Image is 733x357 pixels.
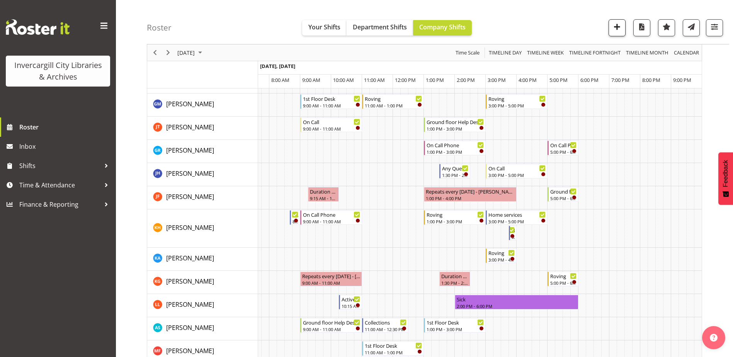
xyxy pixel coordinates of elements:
div: On Call [303,118,360,126]
div: Collections [365,318,406,326]
span: Your Shifts [308,23,340,31]
button: Add a new shift [609,19,626,36]
td: Joanne Forbes resource [147,186,258,209]
div: 1:00 PM - 3:00 PM [427,218,484,224]
div: Kaela Harley"s event - New book tagging Begin From Tuesday, September 9, 2025 at 3:45:00 PM GMT+1... [509,226,517,240]
span: Feedback [722,160,729,187]
div: Next [162,44,175,61]
div: 1st Floor Desk [303,95,360,102]
td: Glen Tomlinson resource [147,117,258,140]
div: 9:00 AM - 11:00 AM [303,102,360,109]
div: Marianne Foster"s event - 1st Floor Desk Begin From Tuesday, September 9, 2025 at 11:00:00 AM GMT... [362,341,424,356]
div: Mandy Stenton"s event - Ground floor Help Desk Begin From Tuesday, September 9, 2025 at 9:00:00 A... [300,318,362,333]
span: [PERSON_NAME] [166,123,214,131]
div: Kaela Harley"s event - Home services Begin From Tuesday, September 9, 2025 at 3:00:00 PM GMT+12:0... [486,210,548,225]
button: Filter Shifts [706,19,723,36]
div: On Call [488,164,546,172]
div: 10:15 AM - 11:00 AM [342,303,360,309]
div: Sick [457,295,577,303]
div: 5:00 PM - 6:00 PM [550,280,577,286]
button: Time Scale [454,48,481,58]
button: Send a list of all shifts for the selected filtered period to all rostered employees. [683,19,700,36]
div: Repeats every [DATE] - [PERSON_NAME] [302,272,360,280]
span: 11:00 AM [364,76,385,83]
div: Glen Tomlinson"s event - On Call Begin From Tuesday, September 9, 2025 at 9:00:00 AM GMT+12:00 En... [300,117,362,132]
span: Timeline Day [488,48,522,58]
div: Joanne Forbes"s event - Ground floor Help Desk Begin From Tuesday, September 9, 2025 at 5:00:00 P... [548,187,578,202]
button: Month [673,48,701,58]
div: Katie Greene"s event - Duration 1 hours - Katie Greene Begin From Tuesday, September 9, 2025 at 1... [439,272,470,286]
h4: Roster [147,23,172,32]
span: calendar [673,48,700,58]
div: Roving [427,211,484,218]
td: Katie Greene resource [147,271,258,294]
div: 9:00 AM - 11:00 AM [303,126,360,132]
div: Roving [488,95,546,102]
td: Kathy Aloniu resource [147,248,258,271]
div: 1:00 PM - 3:00 PM [427,326,484,332]
span: Department Shifts [353,23,407,31]
span: 4:00 PM [519,76,537,83]
button: Your Shifts [302,20,347,36]
span: [PERSON_NAME] [166,300,214,309]
span: [PERSON_NAME] [166,146,214,155]
div: Gabriel McKay Smith"s event - Roving Begin From Tuesday, September 9, 2025 at 3:00:00 PM GMT+12:0... [486,94,548,109]
span: 3:00 PM [488,76,506,83]
button: Department Shifts [347,20,413,36]
span: 12:00 PM [395,76,416,83]
div: Home services [488,211,546,218]
a: [PERSON_NAME] [166,99,214,109]
div: Roving [488,249,515,257]
div: 1st Floor Desk [365,342,422,349]
td: Jillian Hunter resource [147,163,258,186]
div: Glen Tomlinson"s event - Ground floor Help Desk Begin From Tuesday, September 9, 2025 at 1:00:00 ... [424,117,486,132]
a: [PERSON_NAME] [166,122,214,132]
div: 1:30 PM - 2:30 PM [442,172,468,178]
div: Kaela Harley"s event - On Call Phone Begin From Tuesday, September 9, 2025 at 9:00:00 AM GMT+12:0... [300,210,362,225]
span: Company Shifts [419,23,466,31]
a: [PERSON_NAME] [166,346,214,355]
div: Roving [550,272,577,280]
div: On Call Phone [550,141,577,149]
div: Grace Roscoe-Squires"s event - On Call Phone Begin From Tuesday, September 9, 2025 at 1:00:00 PM ... [424,141,486,155]
td: Lynette Lockett resource [147,294,258,317]
div: Joanne Forbes"s event - Repeats every tuesday - Joanne Forbes Begin From Tuesday, September 9, 20... [424,187,517,202]
div: 3:00 PM - 5:00 PM [488,218,546,224]
div: 8:40 AM - 9:00 AM [293,218,298,224]
button: Previous [150,48,160,58]
img: Rosterit website logo [6,19,70,35]
td: Grace Roscoe-Squires resource [147,140,258,163]
div: 3:00 PM - 5:00 PM [488,102,546,109]
span: [DATE], [DATE] [260,63,295,70]
div: Katie Greene"s event - Roving Begin From Tuesday, September 9, 2025 at 5:00:00 PM GMT+12:00 Ends ... [548,272,578,286]
button: Company Shifts [413,20,472,36]
span: 8:00 PM [642,76,660,83]
div: 9:15 AM - 10:15 AM [310,195,337,201]
div: 9:00 AM - 11:00 AM [303,326,360,332]
div: Katie Greene"s event - Repeats every tuesday - Katie Greene Begin From Tuesday, September 9, 2025... [300,272,362,286]
span: Shifts [19,160,100,172]
span: 2:00 PM [457,76,475,83]
span: [PERSON_NAME] [166,277,214,286]
span: 9:00 AM [302,76,320,83]
button: September 9, 2025 [176,48,206,58]
span: Timeline Fortnight [568,48,621,58]
div: 3:00 PM - 4:00 PM [488,257,515,263]
div: 5:00 PM - 6:00 PM [550,149,577,155]
div: 11:00 AM - 1:00 PM [365,102,422,109]
span: [PERSON_NAME] [166,323,214,332]
div: On Call Phone [303,211,360,218]
div: Joanne Forbes"s event - Duration 1 hours - Joanne Forbes Begin From Tuesday, September 9, 2025 at... [308,187,339,202]
div: Newspapers [293,211,298,218]
div: 11:00 AM - 1:00 PM [365,349,422,355]
div: Grace Roscoe-Squires"s event - On Call Phone Begin From Tuesday, September 9, 2025 at 5:00:00 PM ... [548,141,578,155]
span: Inbox [19,141,112,152]
button: Highlight an important date within the roster. [658,19,675,36]
div: Kaela Harley"s event - Roving Begin From Tuesday, September 9, 2025 at 1:00:00 PM GMT+12:00 Ends ... [424,210,486,225]
button: Next [163,48,173,58]
div: Gabriel McKay Smith"s event - Roving Begin From Tuesday, September 9, 2025 at 11:00:00 AM GMT+12:... [362,94,424,109]
div: Jillian Hunter"s event - On Call Begin From Tuesday, September 9, 2025 at 3:00:00 PM GMT+12:00 En... [486,164,548,178]
div: Duration 1 hours - [PERSON_NAME] [310,187,337,195]
div: Kaela Harley"s event - Newspapers Begin From Tuesday, September 9, 2025 at 8:40:00 AM GMT+12:00 E... [290,210,300,225]
div: Active Rhyming [342,295,360,303]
